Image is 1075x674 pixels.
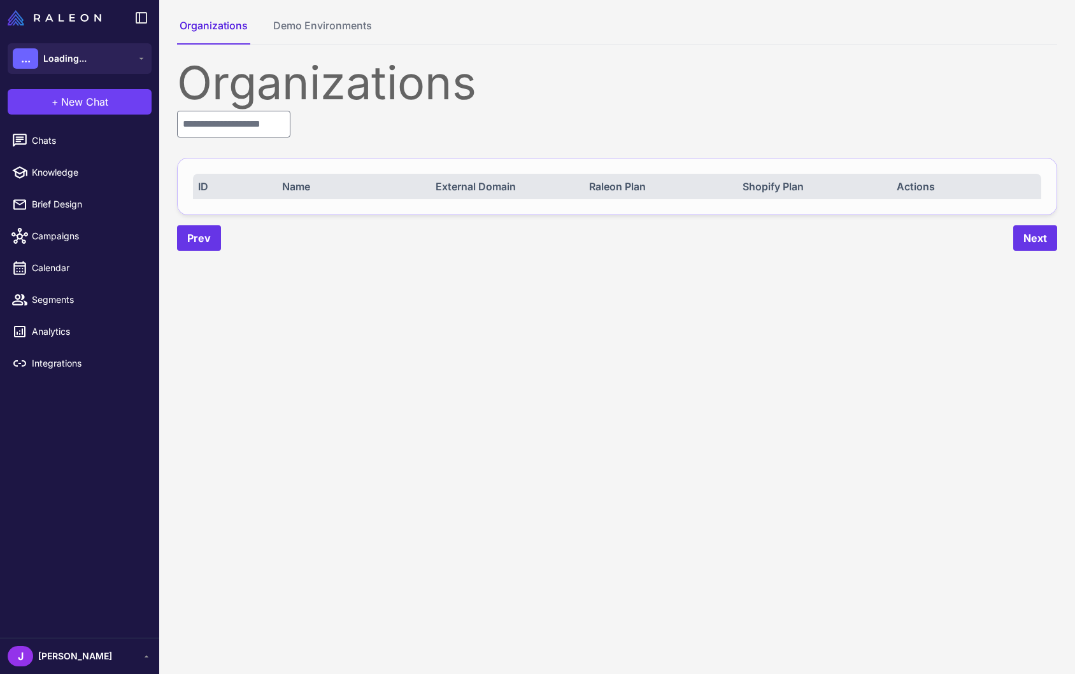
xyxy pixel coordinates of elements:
span: Segments [32,293,144,307]
div: Shopify Plan [743,179,882,194]
span: [PERSON_NAME] [38,649,112,663]
div: Organizations [177,60,1057,106]
button: ...Loading... [8,43,152,74]
div: External Domain [436,179,575,194]
a: Knowledge [5,159,154,186]
button: +New Chat [8,89,152,115]
span: New Chat [61,94,108,109]
a: Chats [5,127,154,154]
div: ... [13,48,38,69]
button: Prev [177,225,221,251]
span: Chats [32,134,144,148]
a: Brief Design [5,191,154,218]
a: Segments [5,286,154,313]
a: Integrations [5,350,154,377]
img: Raleon Logo [8,10,101,25]
div: J [8,646,33,666]
div: Raleon Plan [589,179,729,194]
a: Raleon Logo [8,10,106,25]
button: Demo Environments [271,18,374,45]
button: Next [1013,225,1057,251]
span: Knowledge [32,165,144,179]
span: Calendar [32,261,144,275]
span: Campaigns [32,229,144,243]
div: Name [282,179,422,194]
div: Actions [897,179,1036,194]
div: ID [198,179,268,194]
span: Integrations [32,356,144,370]
a: Calendar [5,255,154,281]
span: Brief Design [32,197,144,211]
span: Loading... [43,52,87,66]
span: + [52,94,59,109]
button: Organizations [177,18,250,45]
span: Analytics [32,325,144,339]
a: Analytics [5,318,154,345]
a: Campaigns [5,223,154,249]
